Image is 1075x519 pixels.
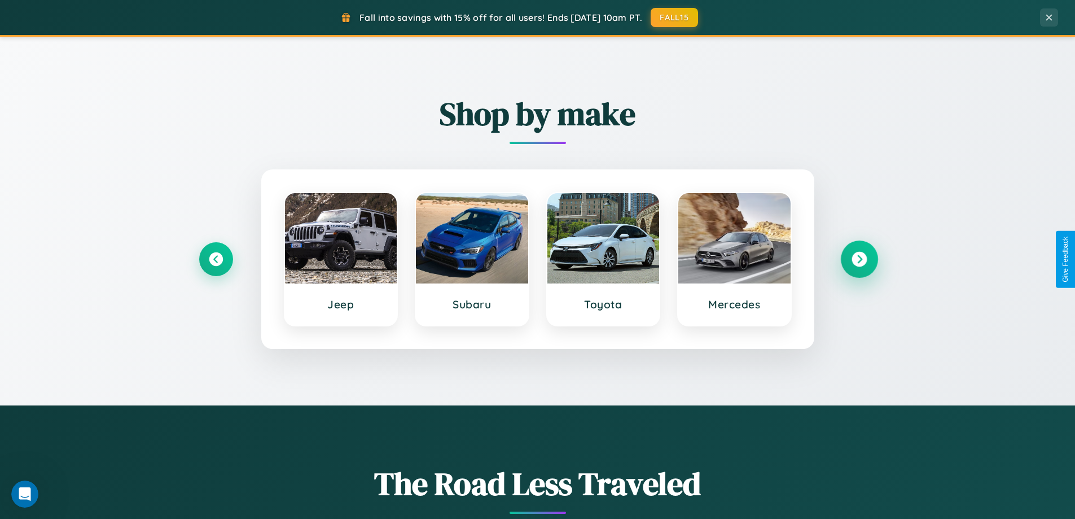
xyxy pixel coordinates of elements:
[296,298,386,311] h3: Jeep
[559,298,648,311] h3: Toyota
[651,8,698,27] button: FALL15
[427,298,517,311] h3: Subaru
[199,92,876,136] h2: Shop by make
[690,298,779,311] h3: Mercedes
[199,462,876,505] h1: The Road Less Traveled
[1061,237,1069,282] div: Give Feedback
[359,12,642,23] span: Fall into savings with 15% off for all users! Ends [DATE] 10am PT.
[11,481,38,508] iframe: Intercom live chat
